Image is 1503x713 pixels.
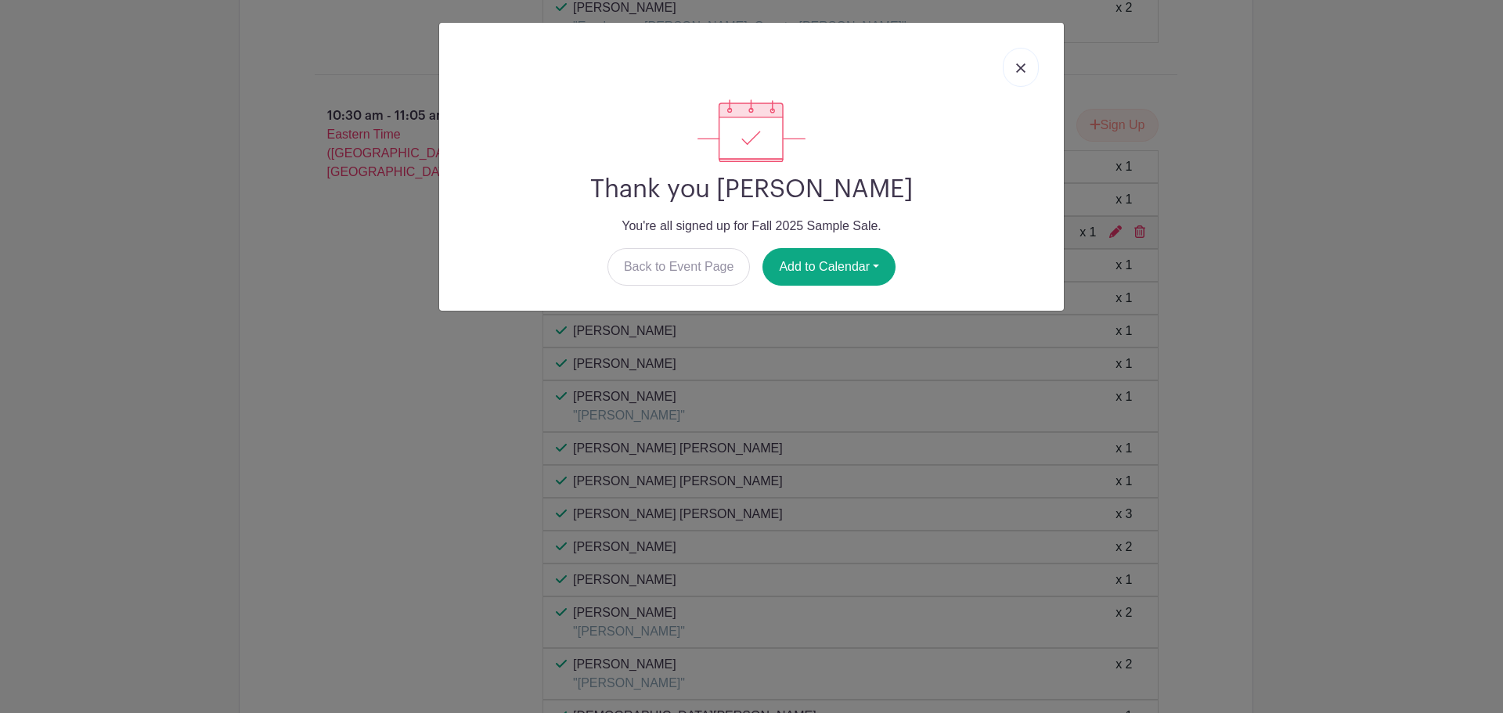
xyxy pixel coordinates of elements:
a: Back to Event Page [607,248,751,286]
button: Add to Calendar [762,248,896,286]
img: signup_complete-c468d5dda3e2740ee63a24cb0ba0d3ce5d8a4ecd24259e683200fb1569d990c8.svg [697,99,806,162]
p: You're all signed up for Fall 2025 Sample Sale. [452,217,1051,236]
img: close_button-5f87c8562297e5c2d7936805f587ecaba9071eb48480494691a3f1689db116b3.svg [1016,63,1025,73]
h2: Thank you [PERSON_NAME] [452,175,1051,204]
